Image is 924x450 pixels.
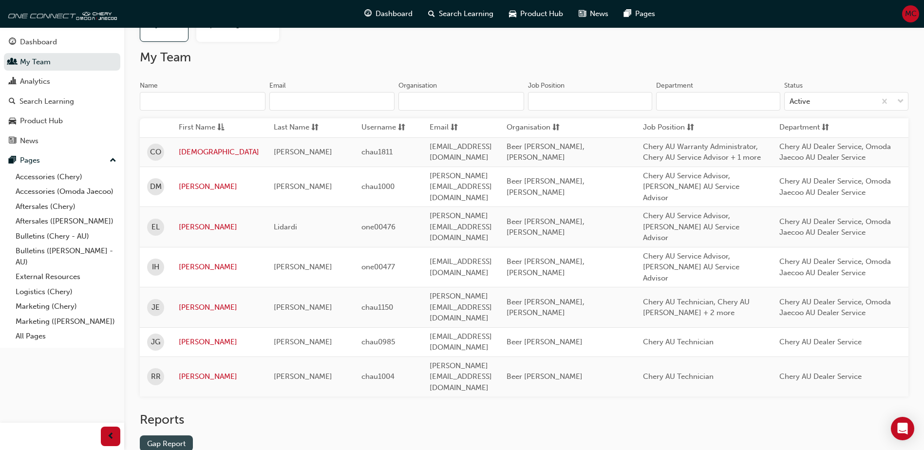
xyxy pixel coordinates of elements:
span: News [590,8,608,19]
a: [PERSON_NAME] [179,262,259,273]
span: Department [779,122,820,134]
span: sorting-icon [552,122,560,134]
span: chau1004 [361,372,395,381]
span: Lidardi [274,223,297,231]
button: Organisationsorting-icon [507,122,560,134]
a: Aftersales ([PERSON_NAME]) [12,214,120,229]
span: down-icon [897,95,904,108]
span: Job Position [643,122,685,134]
h2: My Team [140,50,908,65]
span: Chery AU Warranty Administrator, Chery AU Service Advisor + 1 more [643,142,761,162]
h2: Reports [140,412,908,428]
div: Job Position [528,81,565,91]
a: Search Learning [4,93,120,111]
a: car-iconProduct Hub [501,4,571,24]
span: Chery AU Dealer Service, Omoda Jaecoo AU Dealer Service [779,217,891,237]
span: search-icon [428,8,435,20]
input: Organisation [398,92,524,111]
a: My Team [4,53,120,71]
span: sorting-icon [687,122,694,134]
span: pages-icon [9,156,16,165]
span: RR [151,371,161,382]
button: Pages [4,151,120,169]
div: Status [784,81,803,91]
a: [PERSON_NAME] [179,302,259,313]
div: Active [790,96,810,107]
span: chau1150 [361,303,393,312]
span: one00477 [361,262,395,271]
a: Bulletins (Chery - AU) [12,229,120,244]
span: IH [152,262,159,273]
a: External Resources [12,269,120,284]
span: sorting-icon [398,122,405,134]
span: JE [151,302,160,313]
div: Dashboard [20,37,57,48]
span: MC [905,8,917,19]
span: Search Learning [439,8,493,19]
a: [PERSON_NAME] [179,371,259,382]
a: [PERSON_NAME] [179,181,259,192]
span: CO [150,147,161,158]
button: DashboardMy TeamAnalyticsSearch LearningProduct HubNews [4,31,120,151]
span: Beer [PERSON_NAME], [PERSON_NAME] [507,298,585,318]
span: Chery AU Service Advisor, [PERSON_NAME] AU Service Advisor [643,211,739,242]
a: Accessories (Omoda Jaecoo) [12,184,120,199]
span: Beer [PERSON_NAME], [PERSON_NAME] [507,142,585,162]
div: Organisation [398,81,437,91]
button: First Nameasc-icon [179,122,232,134]
input: Department [656,92,780,111]
span: one00476 [361,223,396,231]
span: [PERSON_NAME][EMAIL_ADDRESS][DOMAIN_NAME] [430,361,492,392]
span: First Name [179,122,215,134]
a: pages-iconPages [616,4,663,24]
a: Marketing ([PERSON_NAME]) [12,314,120,329]
div: Search Learning [19,96,74,107]
span: pages-icon [624,8,631,20]
a: Dashboard [4,33,120,51]
span: chau1811 [361,148,393,156]
span: asc-icon [217,122,225,134]
span: Email [430,122,449,134]
span: Chery AU Dealer Service, Omoda Jaecoo AU Dealer Service [779,142,891,162]
span: Chery AU Technician [643,372,714,381]
a: guage-iconDashboard [357,4,420,24]
div: Email [269,81,286,91]
div: Name [140,81,158,91]
div: Department [656,81,693,91]
div: Product Hub [20,115,63,127]
span: Dashboard [376,8,413,19]
span: Pages [635,8,655,19]
div: Open Intercom Messenger [891,417,914,440]
button: Job Positionsorting-icon [643,122,697,134]
span: [PERSON_NAME][EMAIL_ADDRESS][DOMAIN_NAME] [430,292,492,322]
span: sorting-icon [451,122,458,134]
a: Aftersales (Chery) [12,199,120,214]
span: car-icon [509,8,516,20]
button: Last Namesorting-icon [274,122,327,134]
span: JG [151,337,160,348]
span: [EMAIL_ADDRESS][DOMAIN_NAME] [430,257,492,277]
span: Chery AU Dealer Service [779,337,862,346]
a: Bulletins ([PERSON_NAME] - AU) [12,244,120,269]
span: up-icon [110,154,116,167]
span: Product Hub [520,8,563,19]
span: sorting-icon [311,122,319,134]
button: MC [902,5,919,22]
a: Logistics (Chery) [12,284,120,300]
span: news-icon [579,8,586,20]
span: Chery AU Service Advisor, [PERSON_NAME] AU Service Advisor [643,252,739,282]
span: Beer [PERSON_NAME], [PERSON_NAME] [507,177,585,197]
span: Chery AU Technician [643,337,714,346]
span: people-icon [9,58,16,67]
span: Chery AU Service Advisor, [PERSON_NAME] AU Service Advisor [643,171,739,202]
span: chart-icon [9,77,16,86]
div: Analytics [20,76,50,87]
span: prev-icon [107,431,114,443]
span: [PERSON_NAME] [274,148,332,156]
span: Chery AU Dealer Service, Omoda Jaecoo AU Dealer Service [779,298,891,318]
input: Email [269,92,395,111]
span: [PERSON_NAME] [274,262,332,271]
span: [PERSON_NAME] [274,182,332,191]
span: Last Name [274,122,309,134]
a: All Pages [12,329,120,344]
